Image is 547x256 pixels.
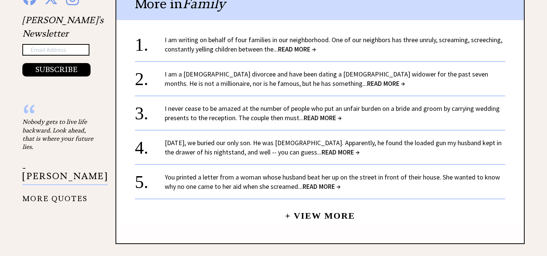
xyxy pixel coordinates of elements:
[22,44,89,56] input: Email Address
[322,148,360,156] span: READ MORE →
[285,205,355,221] a: + View More
[165,173,500,191] a: You printed a letter from a woman whose husband beat her up on the street in front of their house...
[165,104,500,122] a: I never cease to be amazed at the number of people who put an unfair burden on a bride and groom ...
[367,79,405,88] span: READ MORE →
[135,69,165,83] div: 2.
[22,110,97,118] div: “
[135,138,165,152] div: 4.
[304,113,342,122] span: READ MORE →
[22,63,91,77] button: SUBSCRIBE
[135,172,165,186] div: 5.
[165,138,502,156] a: [DATE], we buried our only son. He was [DEMOGRAPHIC_DATA]. Apparently, he found the loaded gun my...
[22,13,104,77] div: [PERSON_NAME]'s Newsletter
[278,45,316,53] span: READ MORE →
[135,104,165,118] div: 3.
[22,188,88,203] a: MORE QUOTES
[303,182,341,191] span: READ MORE →
[22,164,108,185] p: - [PERSON_NAME]
[22,118,97,151] div: Nobody gets to live life backward. Look ahead, that is where your future lies.
[165,35,502,53] a: I am writing on behalf of four families in our neighborhood. One of our neighbors has three unrul...
[135,35,165,49] div: 1.
[165,70,488,88] a: I am a [DEMOGRAPHIC_DATA] divorcee and have been dating a [DEMOGRAPHIC_DATA] widower for the past...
